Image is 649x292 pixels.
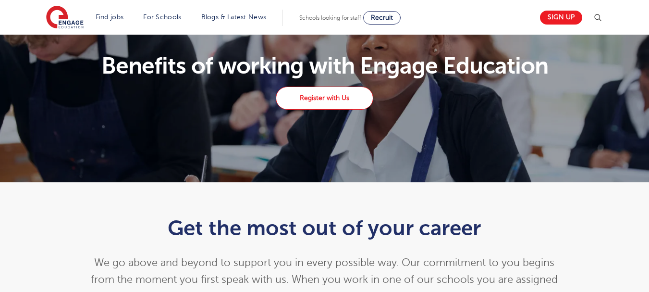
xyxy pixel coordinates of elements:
a: Sign up [540,11,582,25]
a: Register with Us [276,87,373,110]
a: For Schools [143,13,181,21]
a: Recruit [363,11,401,25]
a: Find jobs [96,13,124,21]
h1: Get the most out of your career [89,216,560,240]
span: Recruit [371,14,393,21]
span: Schools looking for staff [299,14,361,21]
h1: Benefits of working with Engage Education [40,54,609,77]
img: Engage Education [46,6,84,30]
a: Blogs & Latest News [201,13,267,21]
